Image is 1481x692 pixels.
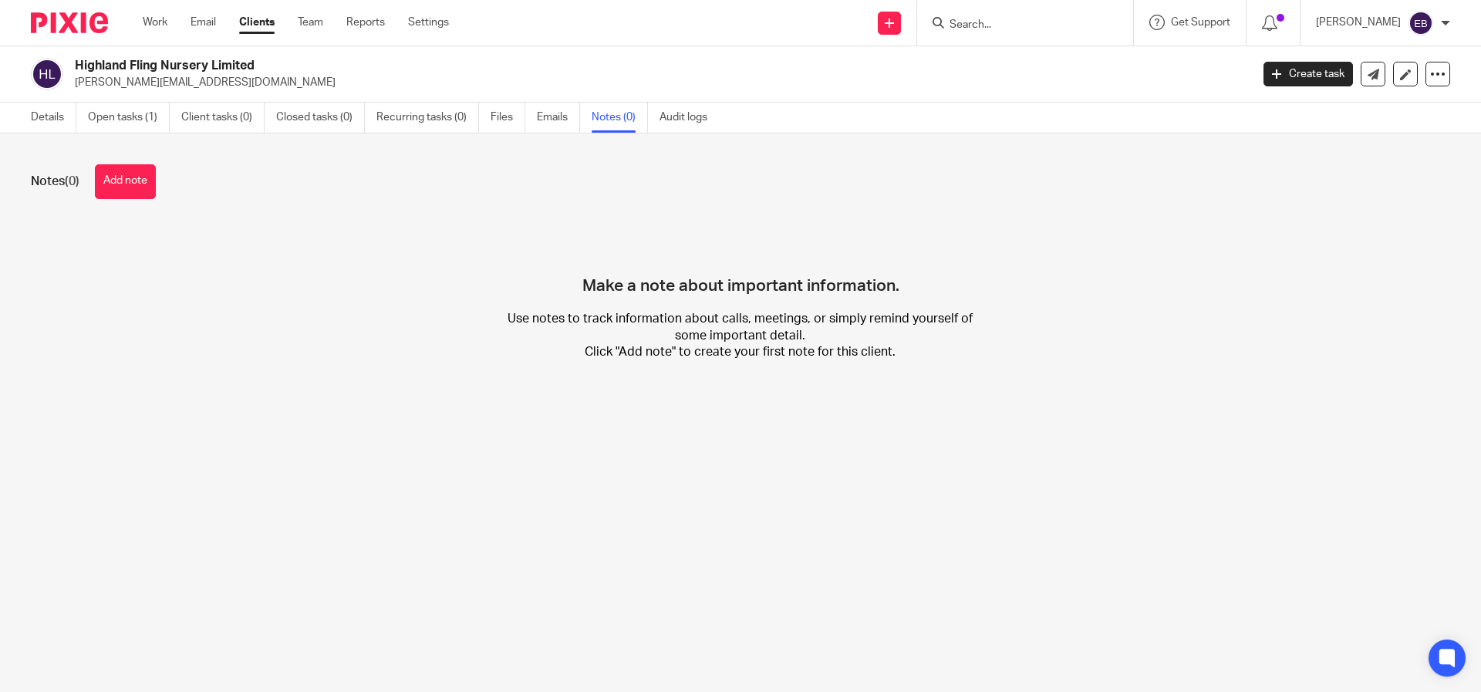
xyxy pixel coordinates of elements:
[1263,62,1353,86] a: Create task
[948,19,1087,32] input: Search
[191,15,216,30] a: Email
[298,15,323,30] a: Team
[346,15,385,30] a: Reports
[31,12,108,33] img: Pixie
[491,103,525,133] a: Files
[1408,11,1433,35] img: svg%3E
[592,103,648,133] a: Notes (0)
[88,103,170,133] a: Open tasks (1)
[143,15,167,30] a: Work
[376,103,479,133] a: Recurring tasks (0)
[75,75,1240,90] p: [PERSON_NAME][EMAIL_ADDRESS][DOMAIN_NAME]
[181,103,265,133] a: Client tasks (0)
[31,174,79,190] h1: Notes
[65,175,79,187] span: (0)
[276,103,365,133] a: Closed tasks (0)
[75,58,1007,74] h2: Highland Fling Nursery Limited
[660,103,719,133] a: Audit logs
[95,164,156,199] button: Add note
[537,103,580,133] a: Emails
[408,15,449,30] a: Settings
[31,103,76,133] a: Details
[504,311,977,360] p: Use notes to track information about calls, meetings, or simply remind yourself of some important...
[239,15,275,30] a: Clients
[31,58,63,90] img: svg%3E
[582,222,899,296] h4: Make a note about important information.
[1316,15,1401,30] p: [PERSON_NAME]
[1171,17,1230,28] span: Get Support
